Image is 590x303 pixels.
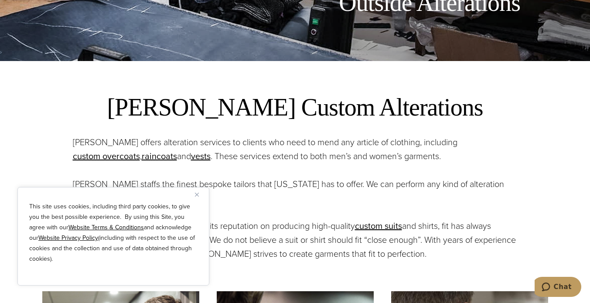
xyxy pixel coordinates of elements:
[535,277,581,299] iframe: Opens a widget where you can chat to one of our agents
[191,150,211,163] a: vests
[73,177,518,205] p: [PERSON_NAME] staffs the finest bespoke tailors that [US_STATE] has to offer. We can perform any ...
[73,150,140,163] a: custom overcoats
[73,92,518,123] h2: [PERSON_NAME] Custom Alterations
[68,223,144,232] a: Website Terms & Conditions
[195,193,199,197] img: Close
[73,219,518,261] p: Although [PERSON_NAME] has built its reputation on producing high-quality and shirts, fit has alw...
[195,189,205,200] button: Close
[38,233,98,242] a: Website Privacy Policy
[29,201,198,264] p: This site uses cookies, including third party cookies, to give you the best possible experience. ...
[142,150,177,163] a: raincoats
[73,135,518,163] p: [PERSON_NAME] offers alteration services to clients who need to mend any article of clothing, inc...
[355,219,402,232] a: custom suits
